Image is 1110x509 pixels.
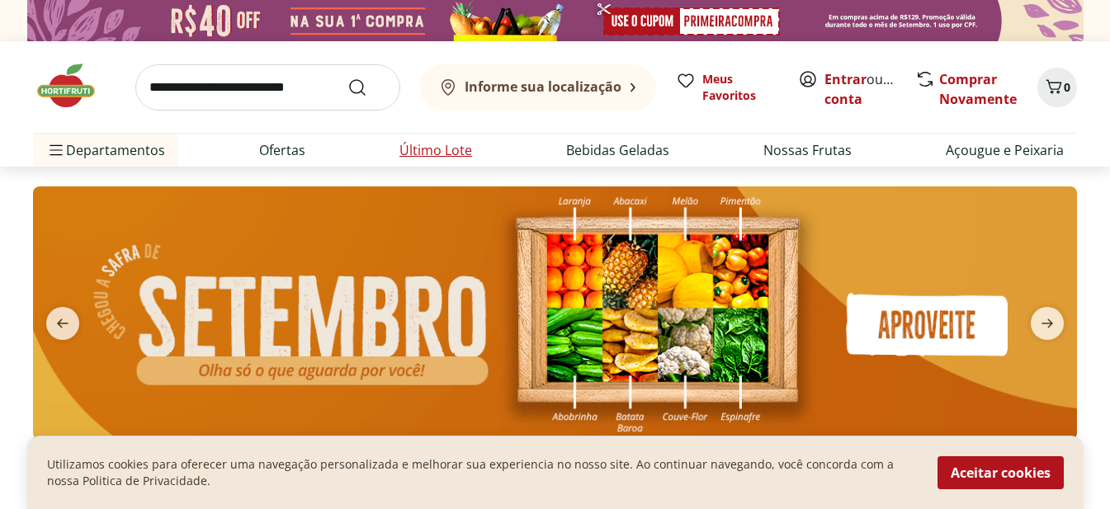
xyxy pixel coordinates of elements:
[33,61,116,111] img: Hortifruti
[465,78,621,96] b: Informe sua localização
[824,70,915,108] a: Criar conta
[566,140,669,160] a: Bebidas Geladas
[47,456,918,489] p: Utilizamos cookies para oferecer uma navegação personalizada e melhorar sua experiencia no nosso ...
[46,130,165,170] span: Departamentos
[676,71,778,104] a: Meus Favoritos
[347,78,387,97] button: Submit Search
[824,70,867,88] a: Entrar
[420,64,656,111] button: Informe sua localização
[259,140,305,160] a: Ofertas
[763,140,852,160] a: Nossas Frutas
[399,140,472,160] a: Último Lote
[135,64,400,111] input: search
[33,307,92,340] button: previous
[1037,68,1077,107] button: Carrinho
[1018,307,1077,340] button: next
[33,186,1077,439] img: SAFRA
[939,70,1017,108] a: Comprar Novamente
[46,130,66,170] button: Menu
[946,140,1064,160] a: Açougue e Peixaria
[824,69,898,109] span: ou
[702,71,778,104] span: Meus Favoritos
[1064,79,1070,95] span: 0
[938,456,1064,489] button: Aceitar cookies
